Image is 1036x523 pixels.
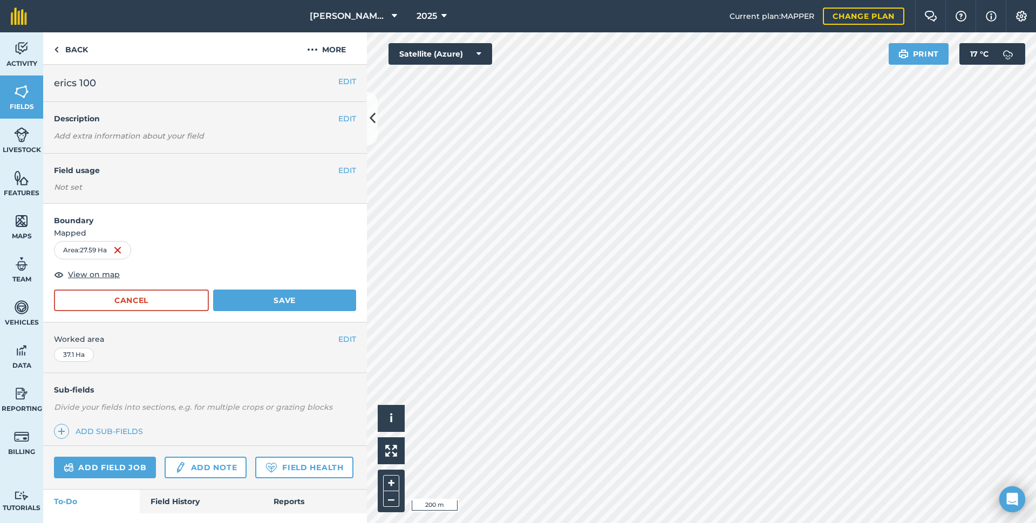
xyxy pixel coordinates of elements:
[383,475,399,491] button: +
[54,457,156,478] a: Add field job
[54,241,131,259] div: Area : 27.59 Ha
[43,32,99,64] a: Back
[383,491,399,507] button: –
[64,461,74,474] img: svg+xml;base64,PD94bWwgdmVyc2lvbj0iMS4wIiBlbmNvZGluZz0idXRmLTgiPz4KPCEtLSBHZW5lcmF0b3I6IEFkb2JlIE...
[263,490,367,513] a: Reports
[54,43,59,56] img: svg+xml;base64,PHN2ZyB4bWxucz0iaHR0cDovL3d3dy53My5vcmcvMjAwMC9zdmciIHdpZHRoPSI5IiBoZWlnaHQ9IjI0Ii...
[286,32,367,64] button: More
[54,268,120,281] button: View on map
[997,43,1019,65] img: svg+xml;base64,PD94bWwgdmVyc2lvbj0iMS4wIiBlbmNvZGluZz0idXRmLTgiPz4KPCEtLSBHZW5lcmF0b3I6IEFkb2JlIE...
[338,75,356,87] button: EDIT
[730,10,814,22] span: Current plan : MAPPER
[1015,11,1028,22] img: A cog icon
[14,84,29,100] img: svg+xml;base64,PHN2ZyB4bWxucz0iaHR0cDovL3d3dy53My5vcmcvMjAwMC9zdmciIHdpZHRoPSI1NiIgaGVpZ2h0PSI2MC...
[310,10,387,23] span: [PERSON_NAME] P
[889,43,949,65] button: Print
[14,491,29,501] img: svg+xml;base64,PD94bWwgdmVyc2lvbj0iMS4wIiBlbmNvZGluZz0idXRmLTgiPz4KPCEtLSBHZW5lcmF0b3I6IEFkb2JlIE...
[54,424,147,439] a: Add sub-fields
[999,486,1025,512] div: Open Intercom Messenger
[54,348,94,362] div: 37.1 Ha
[14,40,29,57] img: svg+xml;base64,PD94bWwgdmVyc2lvbj0iMS4wIiBlbmNvZGluZz0idXRmLTgiPz4KPCEtLSBHZW5lcmF0b3I6IEFkb2JlIE...
[14,256,29,272] img: svg+xml;base64,PD94bWwgdmVyc2lvbj0iMS4wIiBlbmNvZGluZz0idXRmLTgiPz4KPCEtLSBHZW5lcmF0b3I6IEFkb2JlIE...
[43,384,367,396] h4: Sub-fields
[43,204,367,226] h4: Boundary
[11,8,27,25] img: fieldmargin Logo
[338,164,356,176] button: EDIT
[14,213,29,229] img: svg+xml;base64,PHN2ZyB4bWxucz0iaHR0cDovL3d3dy53My5vcmcvMjAwMC9zdmciIHdpZHRoPSI1NiIgaGVpZ2h0PSI2MC...
[54,402,332,412] em: Divide your fields into sections, e.g. for multiple crops or grazing blocks
[174,461,186,474] img: svg+xml;base64,PD94bWwgdmVyc2lvbj0iMS4wIiBlbmNvZGluZz0idXRmLTgiPz4KPCEtLSBHZW5lcmF0b3I6IEFkb2JlIE...
[385,445,397,457] img: Four arrows, one pointing top left, one top right, one bottom right and the last bottom left
[14,429,29,445] img: svg+xml;base64,PD94bWwgdmVyc2lvbj0iMS4wIiBlbmNvZGluZz0idXRmLTgiPz4KPCEtLSBHZW5lcmF0b3I6IEFkb2JlIE...
[924,11,937,22] img: Two speech bubbles overlapping with the left bubble in the forefront
[390,411,393,425] span: i
[986,10,997,23] img: svg+xml;base64,PHN2ZyB4bWxucz0iaHR0cDovL3d3dy53My5vcmcvMjAwMC9zdmciIHdpZHRoPSIxNyIgaGVpZ2h0PSIxNy...
[54,182,356,192] div: Not set
[338,113,356,125] button: EDIT
[14,170,29,186] img: svg+xml;base64,PHN2ZyB4bWxucz0iaHR0cDovL3d3dy53My5vcmcvMjAwMC9zdmciIHdpZHRoPSI1NiIgaGVpZ2h0PSI2MC...
[388,43,492,65] button: Satellite (Azure)
[140,490,262,513] a: Field History
[14,299,29,315] img: svg+xml;base64,PD94bWwgdmVyc2lvbj0iMS4wIiBlbmNvZGluZz0idXRmLTgiPz4KPCEtLSBHZW5lcmF0b3I6IEFkb2JlIE...
[898,47,909,60] img: svg+xml;base64,PHN2ZyB4bWxucz0iaHR0cDovL3d3dy53My5vcmcvMjAwMC9zdmciIHdpZHRoPSIxOSIgaGVpZ2h0PSIyNC...
[213,290,356,311] button: Save
[959,43,1025,65] button: 17 °C
[378,405,405,432] button: i
[307,43,318,56] img: svg+xml;base64,PHN2ZyB4bWxucz0iaHR0cDovL3d3dy53My5vcmcvMjAwMC9zdmciIHdpZHRoPSIyMCIgaGVpZ2h0PSIyNC...
[417,10,437,23] span: 2025
[955,11,967,22] img: A question mark icon
[54,268,64,281] img: svg+xml;base64,PHN2ZyB4bWxucz0iaHR0cDovL3d3dy53My5vcmcvMjAwMC9zdmciIHdpZHRoPSIxOCIgaGVpZ2h0PSIyNC...
[54,75,96,91] span: erics 100
[54,290,209,311] button: Cancel
[43,490,140,513] a: To-Do
[68,269,120,280] span: View on map
[970,43,989,65] span: 17 ° C
[165,457,247,478] a: Add note
[54,164,338,176] h4: Field usage
[255,457,353,478] a: Field Health
[14,127,29,143] img: svg+xml;base64,PD94bWwgdmVyc2lvbj0iMS4wIiBlbmNvZGluZz0idXRmLTgiPz4KPCEtLSBHZW5lcmF0b3I6IEFkb2JlIE...
[113,244,122,257] img: svg+xml;base64,PHN2ZyB4bWxucz0iaHR0cDovL3d3dy53My5vcmcvMjAwMC9zdmciIHdpZHRoPSIxNiIgaGVpZ2h0PSIyNC...
[43,227,367,239] span: Mapped
[54,333,356,345] span: Worked area
[14,342,29,359] img: svg+xml;base64,PD94bWwgdmVyc2lvbj0iMS4wIiBlbmNvZGluZz0idXRmLTgiPz4KPCEtLSBHZW5lcmF0b3I6IEFkb2JlIE...
[58,425,65,438] img: svg+xml;base64,PHN2ZyB4bWxucz0iaHR0cDovL3d3dy53My5vcmcvMjAwMC9zdmciIHdpZHRoPSIxNCIgaGVpZ2h0PSIyNC...
[54,131,204,141] em: Add extra information about your field
[14,386,29,402] img: svg+xml;base64,PD94bWwgdmVyc2lvbj0iMS4wIiBlbmNvZGluZz0idXRmLTgiPz4KPCEtLSBHZW5lcmF0b3I6IEFkb2JlIE...
[823,8,904,25] a: Change plan
[338,333,356,345] button: EDIT
[54,113,356,125] h4: Description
